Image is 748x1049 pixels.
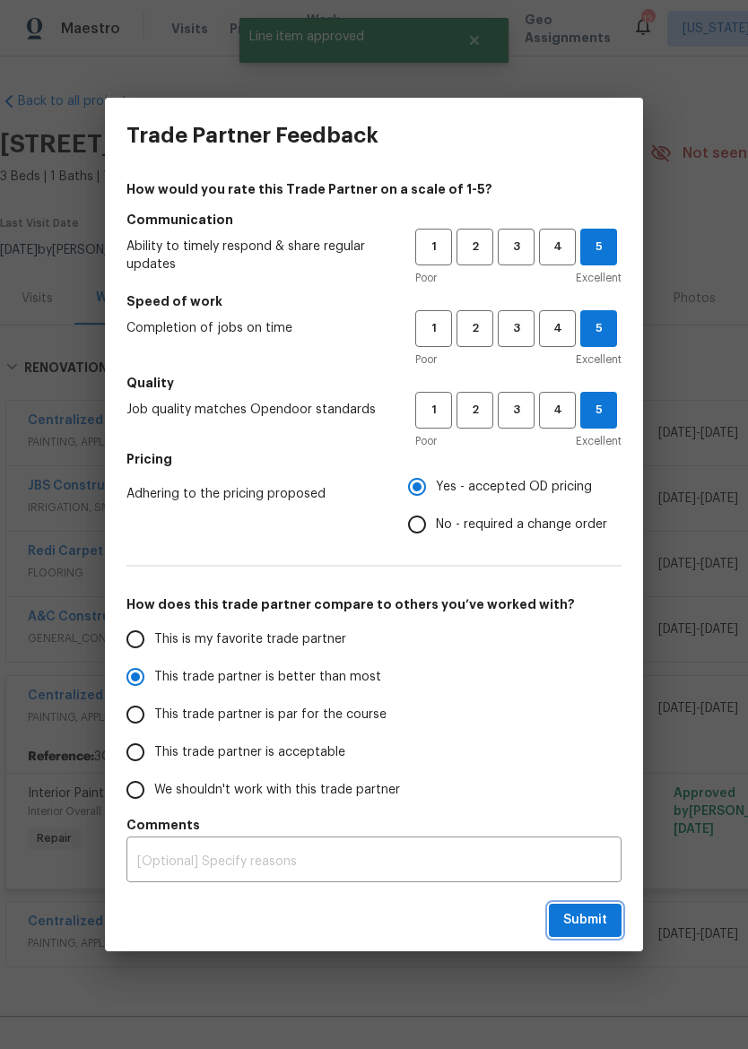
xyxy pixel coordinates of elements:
span: No - required a change order [436,516,607,534]
span: Poor [415,269,437,287]
span: This is my favorite trade partner [154,630,346,649]
span: 4 [541,318,574,339]
span: Excellent [576,351,622,368]
span: This trade partner is par for the course [154,706,387,724]
span: 3 [500,400,533,420]
button: 4 [539,310,576,347]
span: Excellent [576,432,622,450]
span: 1 [417,318,450,339]
button: 5 [580,310,617,347]
h5: Pricing [126,450,622,468]
button: 2 [457,229,493,265]
span: This trade partner is better than most [154,668,381,687]
span: 4 [541,237,574,257]
div: How does this trade partner compare to others you’ve worked with? [126,620,622,809]
span: 1 [417,237,450,257]
span: Submit [563,909,607,932]
button: 1 [415,229,452,265]
span: Ability to timely respond & share regular updates [126,238,387,273]
button: 5 [580,229,617,265]
h5: Speed of work [126,292,622,310]
span: Yes - accepted OD pricing [436,478,592,497]
button: 5 [580,392,617,429]
button: 3 [498,392,535,429]
button: 1 [415,310,452,347]
div: Pricing [408,468,622,543]
span: Adhering to the pricing proposed [126,485,379,503]
span: Job quality matches Opendoor standards [126,401,387,419]
button: 1 [415,392,452,429]
span: Poor [415,351,437,368]
span: 1 [417,400,450,420]
h5: Comments [126,816,622,834]
span: 2 [458,318,491,339]
h5: Quality [126,374,622,392]
h5: Communication [126,211,622,229]
h3: Trade Partner Feedback [126,123,378,148]
span: This trade partner is acceptable [154,743,345,762]
span: 2 [458,237,491,257]
span: 3 [500,237,533,257]
span: 5 [581,400,616,420]
span: 5 [581,318,616,339]
span: 5 [581,237,616,257]
button: 2 [457,392,493,429]
button: 4 [539,229,576,265]
h4: How would you rate this Trade Partner on a scale of 1-5? [126,180,622,198]
span: Poor [415,432,437,450]
button: Submit [549,904,622,937]
span: We shouldn't work with this trade partner [154,781,400,800]
span: Excellent [576,269,622,287]
h5: How does this trade partner compare to others you’ve worked with? [126,595,622,613]
button: 2 [457,310,493,347]
button: 4 [539,392,576,429]
span: Completion of jobs on time [126,319,387,337]
span: 3 [500,318,533,339]
span: 4 [541,400,574,420]
button: 3 [498,229,535,265]
button: 3 [498,310,535,347]
span: 2 [458,400,491,420]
